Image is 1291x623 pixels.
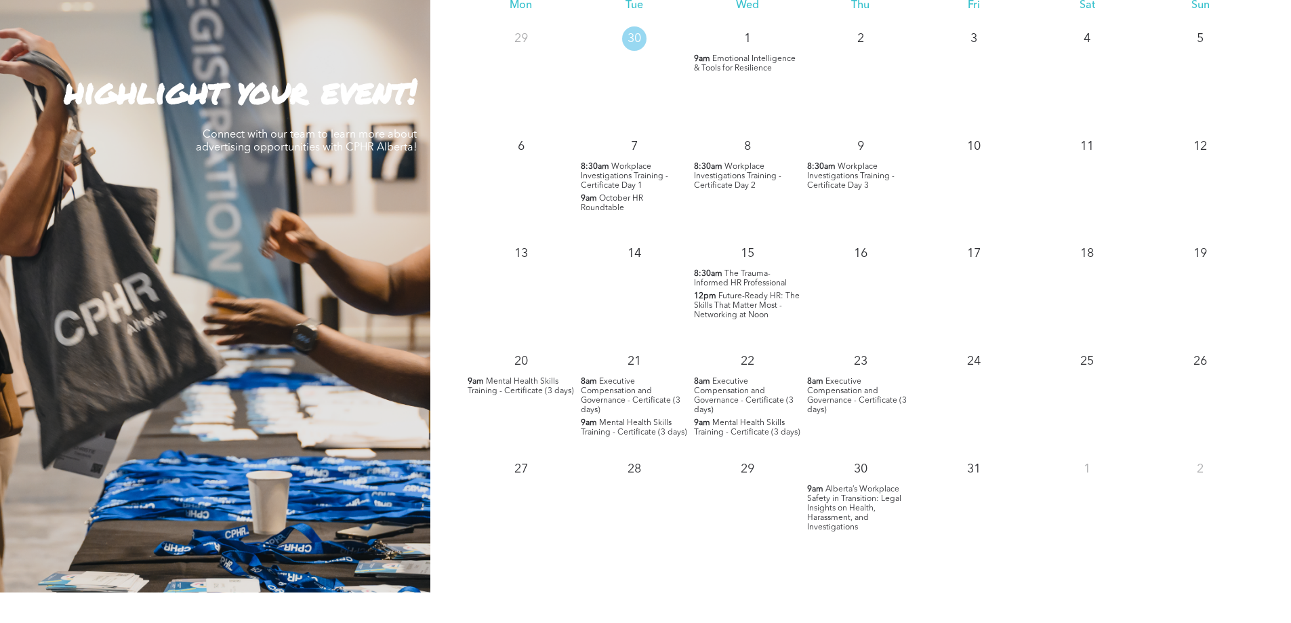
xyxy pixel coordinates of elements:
span: 8:30am [581,162,609,172]
span: 9am [694,54,710,64]
p: 22 [735,349,760,374]
span: Executive Compensation and Governance - Certificate (3 days) [694,378,794,414]
span: Mental Health Skills Training - Certificate (3 days) [694,419,800,437]
p: 30 [848,457,873,481]
span: 8am [807,377,823,386]
p: 25 [1075,349,1099,374]
span: Mental Health Skills Training - Certificate (3 days) [468,378,574,395]
span: Workplace Investigations Training - Certificate Day 3 [807,163,895,190]
span: Mental Health Skills Training - Certificate (3 days) [581,419,687,437]
span: The Trauma-Informed HR Professional [694,270,787,287]
p: 30 [622,26,647,51]
span: October HR Roundtable [581,195,643,212]
span: 9am [468,377,484,386]
span: Connect with our team to learn more about advertising opportunities with CPHR Alberta! [196,129,417,153]
span: Alberta’s Workplace Safety in Transition: Legal Insights on Health, Harassment, and Investigations [807,485,901,531]
p: 28 [622,457,647,481]
p: 7 [622,134,647,159]
p: 20 [509,349,533,374]
p: 6 [509,134,533,159]
p: 31 [962,457,986,481]
span: 8:30am [694,269,722,279]
strong: highlight your event! [64,66,417,115]
p: 29 [509,26,533,51]
p: 12 [1188,134,1212,159]
span: 8am [581,377,597,386]
p: 26 [1188,349,1212,374]
p: 14 [622,241,647,266]
span: Workplace Investigations Training - Certificate Day 2 [694,163,781,190]
p: 9 [848,134,873,159]
span: Workplace Investigations Training - Certificate Day 1 [581,163,668,190]
p: 1 [1075,457,1099,481]
span: Emotional Intelligence & Tools for Resilience [694,55,796,73]
p: 4 [1075,26,1099,51]
span: 12pm [694,292,716,301]
p: 19 [1188,241,1212,266]
p: 11 [1075,134,1099,159]
p: 8 [735,134,760,159]
span: 9am [581,194,597,203]
p: 15 [735,241,760,266]
span: 9am [581,418,597,428]
p: 21 [622,349,647,374]
p: 2 [1188,457,1212,481]
span: Future-Ready HR: The Skills That Matter Most - Networking at Noon [694,292,800,319]
p: 24 [962,349,986,374]
span: 8:30am [807,162,836,172]
p: 3 [962,26,986,51]
span: 8am [694,377,710,386]
span: 9am [807,485,823,494]
p: 29 [735,457,760,481]
p: 13 [509,241,533,266]
p: 17 [962,241,986,266]
p: 1 [735,26,760,51]
p: 10 [962,134,986,159]
p: 18 [1075,241,1099,266]
span: 9am [694,418,710,428]
p: 16 [848,241,873,266]
p: 5 [1188,26,1212,51]
p: 23 [848,349,873,374]
span: Executive Compensation and Governance - Certificate (3 days) [807,378,907,414]
p: 27 [509,457,533,481]
p: 2 [848,26,873,51]
span: Executive Compensation and Governance - Certificate (3 days) [581,378,680,414]
span: 8:30am [694,162,722,172]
